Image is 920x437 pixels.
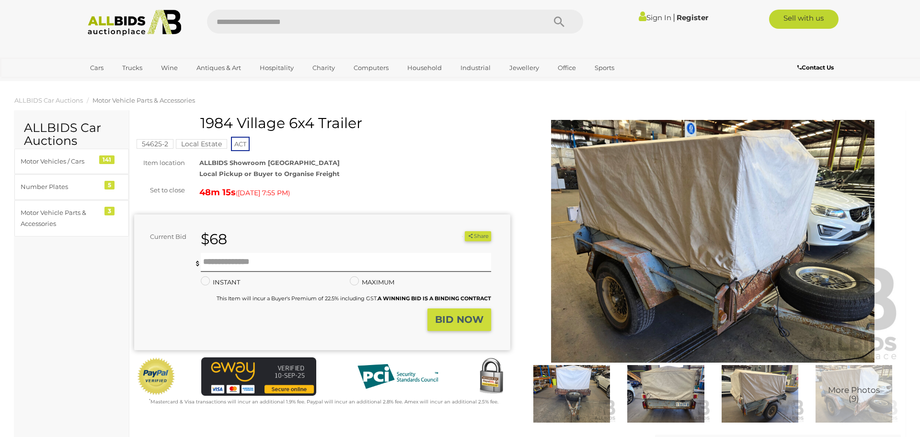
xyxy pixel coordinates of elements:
a: Number Plates 5 [14,174,129,200]
a: [GEOGRAPHIC_DATA] [84,76,164,92]
strong: BID NOW [435,314,483,325]
b: Contact Us [797,64,834,71]
a: ALLBIDS Car Auctions [14,96,83,104]
a: Jewellery [503,60,545,76]
span: | [673,12,675,23]
b: A WINNING BID IS A BINDING CONTRACT [378,295,491,302]
a: Register [677,13,708,22]
a: More Photos(9) [809,365,898,423]
li: Watch this item [454,232,463,241]
div: Motor Vehicles / Cars [21,156,100,167]
a: Wine [155,60,184,76]
a: Cars [84,60,110,76]
a: Local Estate [176,140,227,148]
img: 1984 Village 6x4 Trailer [527,365,616,423]
a: Office [552,60,582,76]
button: Share [465,231,491,241]
a: Motor Vehicle Parts & Accessories [92,96,195,104]
img: Allbids.com.au [82,10,186,36]
strong: ALLBIDS Showroom [GEOGRAPHIC_DATA] [199,159,340,166]
div: Set to close [127,185,192,196]
a: Household [401,60,448,76]
a: Motor Vehicles / Cars 141 [14,149,129,174]
div: Item location [127,157,192,168]
div: Number Plates [21,181,100,192]
a: 54625-2 [137,140,173,148]
a: Trucks [116,60,149,76]
strong: Local Pickup or Buyer to Organise Freight [199,170,340,177]
a: Industrial [454,60,497,76]
a: Charity [306,60,341,76]
label: INSTANT [201,277,240,288]
mark: 54625-2 [137,139,173,149]
small: Mastercard & Visa transactions will incur an additional 1.9% fee. Paypal will incur an additional... [149,399,498,405]
div: 5 [104,181,115,189]
span: ( ) [236,189,290,197]
small: This Item will incur a Buyer's Premium of 22.5% including GST. [217,295,491,302]
img: 1984 Village 6x4 Trailer [809,365,898,423]
span: ACT [231,137,250,151]
img: 1984 Village 6x4 Trailer [621,365,710,423]
a: Antiques & Art [190,60,247,76]
h2: ALLBIDS Car Auctions [24,121,119,148]
a: Sports [588,60,621,76]
div: 141 [99,155,115,164]
a: Motor Vehicle Parts & Accessories 3 [14,200,129,237]
img: Official PayPal Seal [137,357,176,396]
a: Contact Us [797,62,836,73]
div: Motor Vehicle Parts & Accessories [21,207,100,230]
strong: 48m 15s [199,187,236,198]
a: Sell with us [769,10,839,29]
span: More Photos (9) [828,386,880,403]
a: Computers [347,60,395,76]
img: eWAY Payment Gateway [201,357,316,396]
img: 1984 Village 6x4 Trailer [525,120,901,363]
strong: $68 [201,230,227,248]
img: 1984 Village 6x4 Trailer [715,365,805,423]
mark: Local Estate [176,139,227,149]
div: 3 [104,207,115,215]
div: Current Bid [134,231,194,242]
h1: 1984 Village 6x4 Trailer [139,115,508,131]
img: PCI DSS compliant [350,357,446,396]
button: BID NOW [427,308,491,331]
a: Sign In [639,13,671,22]
button: Search [535,10,583,34]
span: [DATE] 7:55 PM [238,189,288,197]
label: MAXIMUM [350,277,394,288]
img: Secured by Rapid SSL [472,357,510,396]
a: Hospitality [253,60,300,76]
